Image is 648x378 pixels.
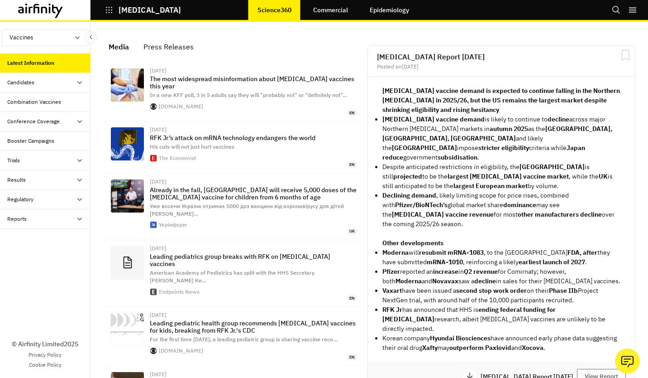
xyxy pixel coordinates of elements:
div: Combination Vaccines [7,98,61,106]
img: apple-touch-icon.png [150,289,157,295]
p: Leading pediatrics group breaks with RFK on [MEDICAL_DATA] vaccines [150,253,357,267]
p: have been issued a on their Project NextGen trial, with around half of the 10,000 participants re... [382,286,620,305]
div: Candidates [7,78,34,87]
p: [MEDICAL_DATA] [119,6,181,14]
a: [DATE]Leading pediatric health group recommends [MEDICAL_DATA] vaccines for kids, breaking from R... [103,307,364,366]
div: [DATE] [150,246,357,251]
span: uk [348,228,357,234]
strong: subsidisation [438,153,477,161]
strong: [MEDICAL_DATA] vaccine demand [382,115,485,123]
p: Already in the fall, [GEOGRAPHIC_DATA] will receive 5,000 doses of the [MEDICAL_DATA] vaccine for... [150,186,357,201]
button: Search [612,2,621,18]
div: [DATE] [150,127,357,132]
span: en [348,354,357,360]
div: [DATE] [150,312,357,318]
div: The Economist [159,155,196,161]
strong: Vaxart [382,286,402,295]
p: The most widespread misinformation about [MEDICAL_DATA] vaccines this year [150,75,357,90]
button: Ask our analysts [615,349,640,373]
img: favicon.ico [150,155,157,161]
div: [DOMAIN_NAME] [159,104,203,109]
p: reported an in for Comirnaty; however, both and saw a in sales for their [MEDICAL_DATA] vaccines. [382,267,620,286]
strong: Declining demand [382,191,436,199]
p: Science360 [257,6,291,14]
div: [DATE] [150,179,357,184]
button: [MEDICAL_DATA] [105,2,181,18]
button: Close Sidebar [85,31,97,43]
img: 20250823_STD001.jpg [111,127,144,160]
strong: second stop work order [456,286,527,295]
strong: Xafty [422,344,438,352]
h2: [MEDICAL_DATA] Report [DATE] [377,53,626,60]
div: [DOMAIN_NAME] [159,348,203,354]
li: is likely to continue to across major Northern [MEDICAL_DATA] markets in as the and likely the im... [382,115,620,162]
strong: manufacturers decline [535,210,602,218]
div: Укрінформ [159,222,187,228]
div: Booster Campaigns [7,137,54,145]
p: © Airfinity Limited 2025 [12,339,78,349]
p: has announced that HHS is research, albeit [MEDICAL_DATA] vaccines are unlikely to be directly im... [382,305,620,334]
img: favicon.ico [150,103,157,110]
p: , likely limiting scope for price rises, combined with global market share may see the for most o... [382,191,620,229]
strong: outperform Paxlovid [449,344,511,352]
div: Latest Information [7,59,54,67]
p: Despite anticipated restrictions in eligibility, the is still to be the , while the is still anti... [382,162,620,191]
div: Press Releases [143,40,194,53]
strong: [GEOGRAPHIC_DATA] [519,163,585,171]
strong: stricter eligibility [478,144,529,152]
a: [DATE]RFK Jr’s attack on mRNA technology endangers the worldHis cuts will not just hurt vaccinesT... [103,121,364,173]
div: Results [7,176,26,184]
a: Privacy Policy [29,351,62,359]
strong: projected [393,172,422,180]
strong: dominance [503,201,536,209]
div: Conference Coverage [7,117,60,126]
strong: increase [433,267,458,276]
img: favicon.ico [150,348,157,354]
strong: resubmit mRNA-1083 [419,248,484,257]
span: en [348,296,357,301]
strong: mRNA-1010 [427,258,463,266]
strong: Xocova [522,344,543,352]
img: 630_360_1755688499-656.jpg [111,179,144,213]
p: Korean company have announced early phase data suggesting their oral drug may and . [382,334,620,353]
span: His cuts will not just hurt vaccines [150,143,234,150]
a: Cookie Policy [29,361,62,369]
strong: other [518,210,534,218]
strong: Moderna [382,248,409,257]
strong: RFK Jr [382,305,402,314]
span: Уже восени Україна отримає 5000 доз вакцини від коронавірусу для дітей [PERSON_NAME] … [150,203,344,217]
img: etICpT2ul1QAAAAASUVORK5CYII= [111,313,144,346]
div: Regulatory [7,195,33,204]
strong: Moderna [395,277,422,285]
strong: Pfizer/BioNTech’s [395,201,448,209]
img: touch-icon-ipad-retina.png [150,222,157,228]
strong: Novavax [432,277,458,285]
span: en [348,162,357,168]
strong: autumn 2025 [490,125,528,133]
span: For the first time [DATE], a leading pediatric group is sharing vaccine reco … [150,336,338,343]
div: Media [109,40,129,53]
strong: [GEOGRAPHIC_DATA] [392,144,457,152]
strong: UK [599,172,608,180]
img: cbsn-fusion-most-widespread-misinformation-covid-19-vaccines-this-year-thumbnail.jpg [111,68,144,102]
p: will , to the [GEOGRAPHIC_DATA] they have submitted , reinforcing a likely . [382,248,620,267]
strong: Other developments [382,239,443,247]
button: Vaccines [2,29,89,46]
span: In a new KFF poll, 3 in 5 adults say they will “probably not” or “definitely not” … [150,92,347,98]
a: [DATE]The most widespread misinformation about [MEDICAL_DATA] vaccines this yearIn a new KFF poll... [103,63,364,121]
strong: [MEDICAL_DATA] vaccine revenue [392,210,494,218]
strong: earliest launch of 2027 [519,258,585,266]
strong: Pfizer [382,267,400,276]
strong: [MEDICAL_DATA] vaccine demand is expected to continue falling in the Northern [MEDICAL_DATA] in 2... [382,87,620,114]
div: Posted on [DATE] [377,64,626,69]
div: Trials [7,156,20,165]
strong: Hyundai Biosciences [430,334,491,342]
div: Endpoints News [159,289,200,295]
p: Leading pediatric health group recommends [MEDICAL_DATA] vaccines for kids, breaking from RFK Jr.... [150,320,357,334]
strong: FDA, after [567,248,597,257]
strong: Phase IIb [549,286,578,295]
span: en [348,110,357,116]
strong: largest European market [453,182,528,190]
span: American Academy of Pediatrics has split with the HHS Secretary [PERSON_NAME] Ke … [150,269,314,284]
div: Reports [7,215,27,223]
